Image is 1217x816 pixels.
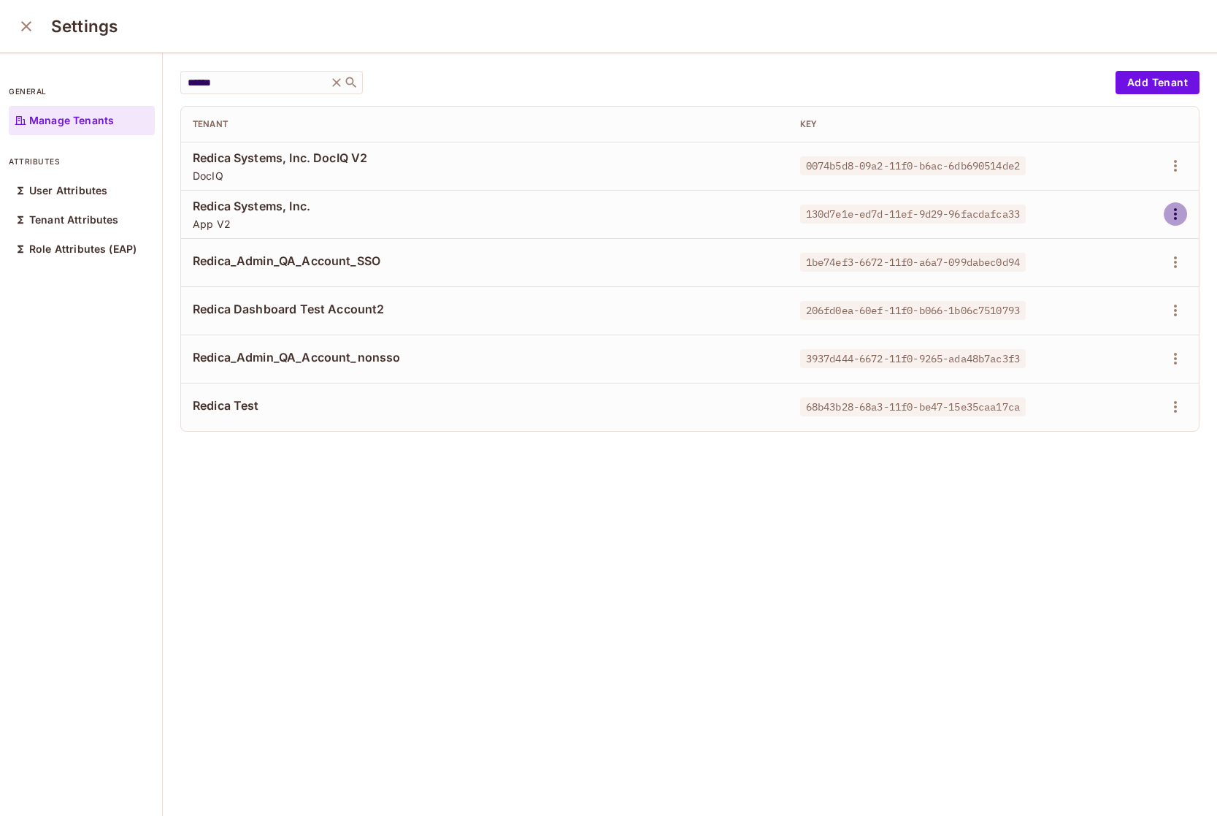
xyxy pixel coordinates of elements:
span: Redica_Admin_QA_Account_SSO [193,253,777,269]
h3: Settings [51,16,118,37]
span: Redica Dashboard Test Account2 [193,301,777,317]
p: Manage Tenants [29,115,114,126]
button: Add Tenant [1116,71,1199,94]
span: 206fd0ea-60ef-11f0-b066-1b06c7510793 [800,301,1026,320]
p: attributes [9,156,155,167]
span: 0074b5d8-09a2-11f0-b6ac-6db690514de2 [800,156,1026,175]
p: User Attributes [29,185,107,197]
button: close [12,12,41,41]
span: 1be74ef3-6672-11f0-a6a7-099dabec0d94 [800,253,1026,272]
span: Redica Systems, Inc. [193,198,777,214]
span: Redica Test [193,397,777,413]
span: 130d7e1e-ed7d-11ef-9d29-96facdafca33 [800,205,1026,224]
span: App V2 [193,217,777,231]
div: Tenant [193,118,777,130]
span: DocIQ [193,169,777,183]
span: 68b43b28-68a3-11f0-be47-15e35caa17ca [800,397,1026,416]
span: Redica Systems, Inc. DocIQ V2 [193,150,777,166]
p: Tenant Attributes [29,214,119,226]
span: Redica_Admin_QA_Account_nonsso [193,349,777,365]
span: 3937d444-6672-11f0-9265-ada48b7ac3f3 [800,349,1026,368]
p: Role Attributes (EAP) [29,243,137,255]
div: Key [800,118,1064,130]
p: general [9,85,155,97]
